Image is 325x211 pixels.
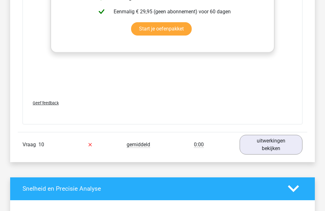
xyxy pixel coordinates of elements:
[23,185,278,192] h4: Snelheid en Precisie Analyse
[240,135,302,155] a: uitwerkingen bekijken
[33,101,59,105] span: Geef feedback
[38,142,44,148] span: 10
[23,141,38,148] span: Vraag
[127,142,150,148] span: gemiddeld
[131,22,192,36] a: Start je oefenpakket
[194,142,204,148] span: 0:00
